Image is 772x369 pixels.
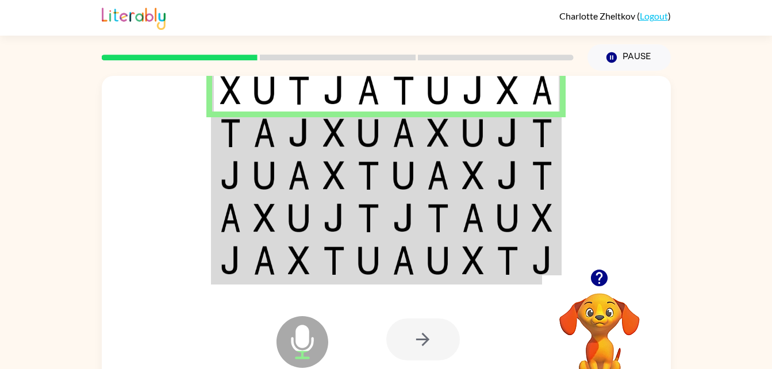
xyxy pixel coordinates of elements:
[532,161,552,190] img: t
[323,76,345,105] img: j
[640,10,668,21] a: Logout
[427,161,449,190] img: a
[254,246,275,275] img: a
[358,203,379,232] img: t
[288,161,310,190] img: a
[220,161,241,190] img: j
[532,246,552,275] img: j
[462,76,484,105] img: j
[497,76,518,105] img: x
[254,76,275,105] img: u
[220,203,241,232] img: a
[587,44,671,71] button: Pause
[427,118,449,147] img: x
[220,76,241,105] img: x
[427,76,449,105] img: u
[288,203,310,232] img: u
[323,118,345,147] img: x
[254,118,275,147] img: a
[393,246,414,275] img: a
[497,203,518,232] img: u
[323,203,345,232] img: j
[358,161,379,190] img: t
[288,118,310,147] img: j
[358,118,379,147] img: u
[288,76,310,105] img: t
[532,118,552,147] img: t
[497,246,518,275] img: t
[462,161,484,190] img: x
[323,246,345,275] img: t
[254,203,275,232] img: x
[254,161,275,190] img: u
[358,246,379,275] img: u
[102,5,166,30] img: Literably
[393,203,414,232] img: j
[462,203,484,232] img: a
[393,161,414,190] img: u
[323,161,345,190] img: x
[497,118,518,147] img: j
[462,246,484,275] img: x
[532,203,552,232] img: x
[497,161,518,190] img: j
[559,10,637,21] span: Charlotte Zheltkov
[427,203,449,232] img: t
[393,76,414,105] img: t
[220,118,241,147] img: t
[220,246,241,275] img: j
[358,76,379,105] img: a
[559,10,671,21] div: ( )
[532,76,552,105] img: a
[288,246,310,275] img: x
[462,118,484,147] img: u
[427,246,449,275] img: u
[393,118,414,147] img: a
